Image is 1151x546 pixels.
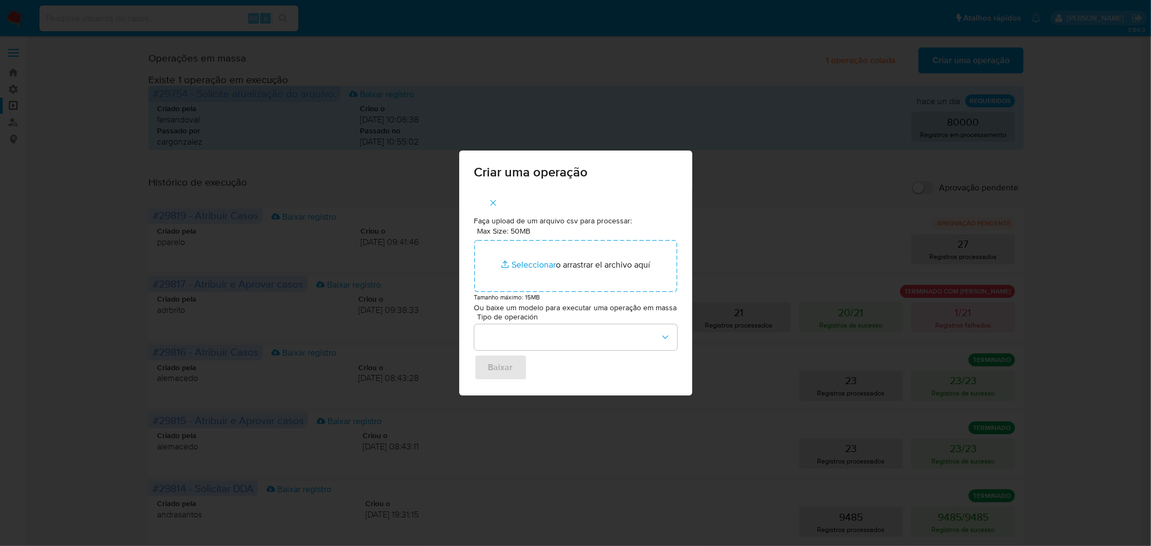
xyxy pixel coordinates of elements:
[474,292,540,302] small: Tamanho máximo: 15MB
[477,313,680,320] span: Tipo de operación
[474,303,677,313] p: Ou baixe um modelo para executar uma operação em massa
[474,216,677,227] p: Faça upload de um arquivo csv para processar:
[474,166,677,179] span: Criar uma operação
[478,226,531,236] label: Max Size: 50MB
